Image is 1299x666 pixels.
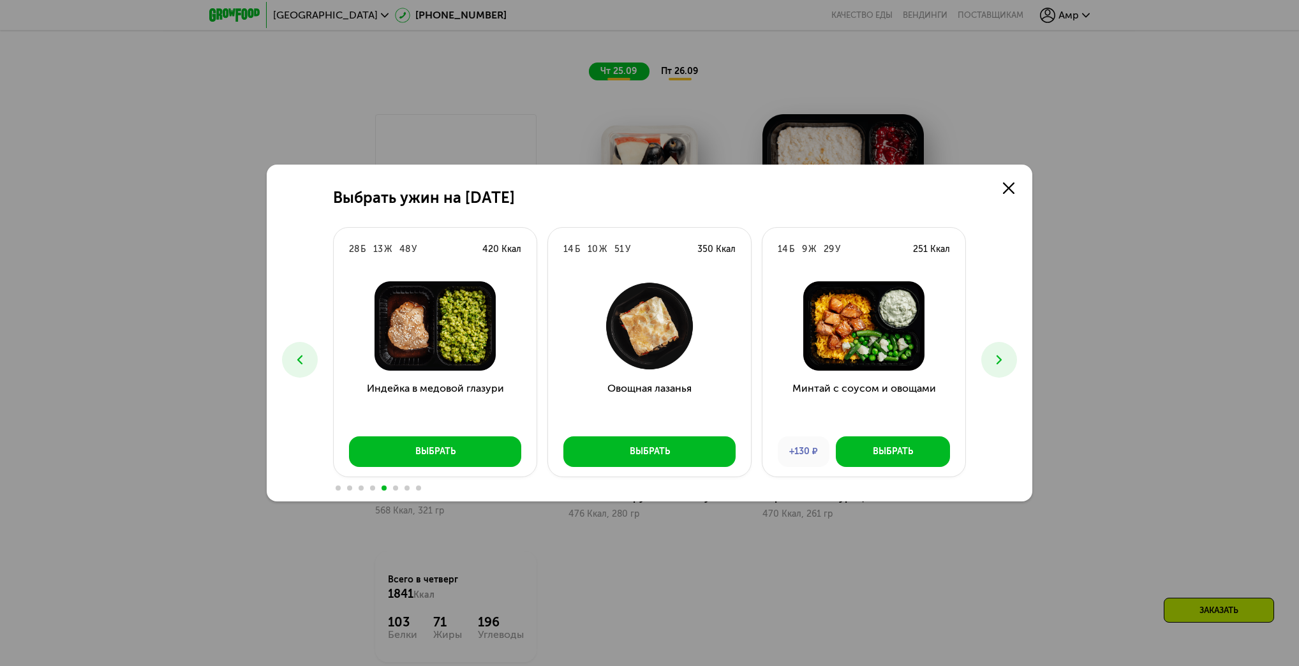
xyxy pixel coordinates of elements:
div: Ж [384,243,392,256]
div: 14 [563,243,574,256]
div: 9 [802,243,807,256]
div: 14 [778,243,788,256]
h3: Овощная лазанья [548,381,751,427]
div: Выбрать [415,445,456,458]
img: Овощная лазанья [558,281,741,371]
div: У [412,243,417,256]
div: 28 [349,243,359,256]
button: Выбрать [349,436,521,467]
h2: Выбрать ужин на [DATE] [333,189,515,207]
button: Выбрать [836,436,950,467]
div: Б [575,243,580,256]
h3: Индейка в медовой глазури [334,381,537,427]
div: Ж [599,243,607,256]
div: 10 [588,243,598,256]
div: 251 Ккал [913,243,950,256]
div: 48 [399,243,410,256]
div: 420 Ккал [482,243,521,256]
div: 13 [373,243,383,256]
div: 51 [614,243,624,256]
img: Минтай с соусом и овощами [773,281,955,371]
h3: Минтай с соусом и овощами [762,381,965,427]
div: Ж [808,243,816,256]
div: Б [789,243,794,256]
div: У [625,243,630,256]
div: 29 [824,243,834,256]
img: Индейка в медовой глазури [344,281,526,371]
div: Б [360,243,366,256]
div: +130 ₽ [778,436,829,467]
div: Выбрать [630,445,670,458]
div: Выбрать [873,445,913,458]
button: Выбрать [563,436,736,467]
div: У [835,243,840,256]
div: 350 Ккал [697,243,736,256]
